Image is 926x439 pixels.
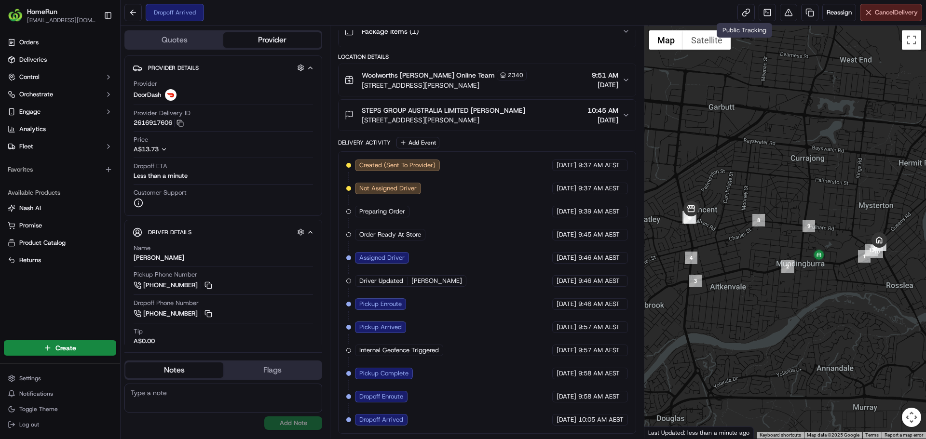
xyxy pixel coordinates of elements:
[4,52,116,67] a: Deliveries
[885,432,923,438] a: Report a map error
[685,252,697,264] div: 4
[781,260,794,273] div: 2
[592,70,618,80] span: 9:51 AM
[902,408,921,427] button: Map camera controls
[362,80,527,90] span: [STREET_ADDRESS][PERSON_NAME]
[508,71,523,79] span: 2340
[19,38,39,47] span: Orders
[803,220,815,232] div: 9
[4,185,116,200] div: Available Products
[4,87,116,102] button: Orchestrate
[133,224,314,240] button: Driver Details
[647,426,679,439] img: Google
[827,8,852,17] span: Reassign
[4,69,116,85] button: Control
[19,125,46,133] span: Analytics
[4,104,116,120] button: Engage
[134,162,167,171] span: Dropoff ETA
[4,121,116,137] a: Analytics
[19,374,41,382] span: Settings
[19,55,47,64] span: Deliveries
[689,275,702,287] div: 3
[338,53,636,61] div: Location Details
[683,30,731,50] button: Show satellite imagery
[362,106,525,115] span: STEPS GROUP AUSTRALIA LIMITED [PERSON_NAME]
[592,80,618,90] span: [DATE]
[134,308,214,319] a: [PHONE_NUMBER]
[19,239,66,247] span: Product Catalog
[557,323,576,332] span: [DATE]
[557,277,576,285] span: [DATE]
[55,343,76,353] span: Create
[557,300,576,308] span: [DATE]
[557,207,576,216] span: [DATE]
[4,372,116,385] button: Settings
[557,161,576,170] span: [DATE]
[19,405,58,413] span: Toggle Theme
[578,230,620,239] span: 9:45 AM AEST
[165,89,177,101] img: doordash_logo_v2.png
[134,253,184,262] div: [PERSON_NAME]
[27,7,57,16] button: HomeRun
[4,387,116,400] button: Notifications
[760,432,801,439] button: Keyboard shortcuts
[359,230,421,239] span: Order Ready At Store
[865,244,878,256] div: 13
[717,23,772,38] div: Public Tracking
[134,135,148,144] span: Price
[587,106,618,115] span: 10:45 AM
[134,91,161,99] span: DoorDash
[8,256,112,265] a: Returns
[134,327,143,336] span: Tip
[359,346,439,355] span: Internal Geofence Triggered
[865,432,879,438] a: Terms (opens in new tab)
[4,340,116,356] button: Create
[134,337,155,346] div: A$0.00
[752,214,765,226] div: 8
[4,139,116,154] button: Fleet
[4,235,116,251] button: Product Catalog
[578,392,620,401] span: 9:58 AM AEST
[871,245,883,258] div: 10
[19,390,53,398] span: Notifications
[902,30,921,50] button: Toggle fullscreen view
[27,16,96,24] span: [EMAIL_ADDRESS][DOMAIN_NAME]
[359,415,403,424] span: Dropoff Arrived
[822,4,856,21] button: Reassign
[4,35,116,50] a: Orders
[143,309,198,318] span: [PHONE_NUMBER]
[873,239,886,251] div: 12
[19,90,53,99] span: Orchestrate
[148,228,191,236] span: Driver Details
[578,184,620,193] span: 9:37 AM AEST
[134,299,199,307] span: Dropoff Phone Number
[134,172,188,180] div: Less than a minute
[4,162,116,177] div: Favorites
[362,115,525,125] span: [STREET_ADDRESS][PERSON_NAME]
[578,415,624,424] span: 10:05 AM AEST
[125,362,223,378] button: Notes
[578,207,620,216] span: 9:39 AM AEST
[578,161,620,170] span: 9:37 AM AEST
[649,30,683,50] button: Show street map
[362,27,419,36] span: Package Items ( 1 )
[134,145,218,154] button: A$13.73
[223,362,321,378] button: Flags
[557,415,576,424] span: [DATE]
[875,8,918,17] span: Cancel Delivery
[874,239,886,251] div: 11
[8,204,112,213] a: Nash AI
[4,418,116,431] button: Log out
[339,100,635,131] button: STEPS GROUP AUSTRALIA LIMITED [PERSON_NAME][STREET_ADDRESS][PERSON_NAME]10:45 AM[DATE]
[8,8,23,23] img: HomeRun
[143,281,198,290] span: [PHONE_NUMBER]
[359,207,405,216] span: Preparing Order
[134,280,214,291] a: [PHONE_NUMBER]
[223,32,321,48] button: Provider
[133,60,314,76] button: Provider Details
[359,300,402,308] span: Pickup Enroute
[647,426,679,439] a: Open this area in Google Maps (opens a new window)
[19,107,41,116] span: Engage
[359,277,403,285] span: Driver Updated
